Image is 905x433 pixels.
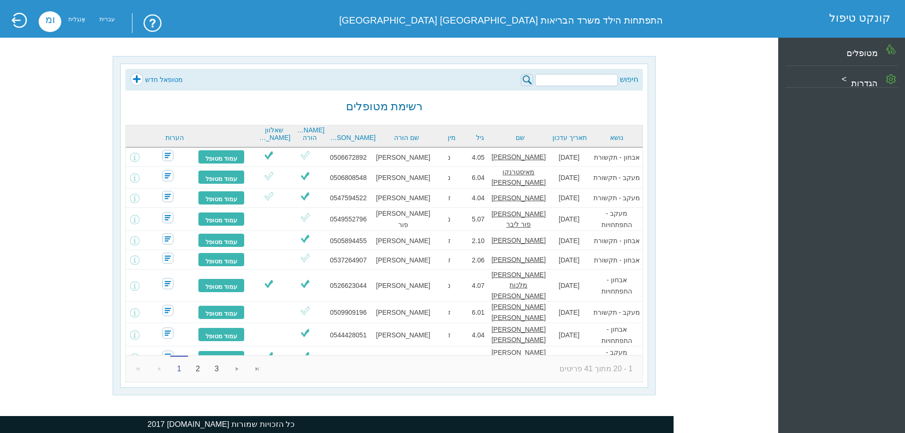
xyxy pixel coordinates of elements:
img: SecretaryNoComment.png [162,150,173,161]
font: [PERSON_NAME] [376,256,430,264]
font: [PERSON_NAME] [492,194,546,202]
div: <font style="vertical-align: inherit;"><font style="vertical-align: inherit;">מספר כשר</font></font> [322,352,374,363]
a: מין [437,134,466,141]
font: * 0527673793 [328,354,369,361]
font: קונקט טיפול [829,11,891,24]
img: ViV.png [299,170,311,182]
img: SecretaryNoComment.png [162,305,173,316]
img: ViO.png [299,149,311,161]
font: 0509909196 [330,309,367,316]
font: 0506808548 [330,174,367,181]
font: נושא [610,134,624,141]
font: 0547594522 [330,195,367,202]
font: אבחון - תקשורת [594,154,639,161]
font: [PERSON_NAME] [376,174,430,181]
font: ז [448,237,451,245]
font: ז [448,331,451,339]
a: עמוד מטופל [198,191,245,205]
font: ז [448,256,451,264]
a: שאלוון [PERSON_NAME] [258,126,290,141]
a: עבור לעמוד הבא [227,359,247,378]
font: מאיסטרנקו [PERSON_NAME] [492,168,546,186]
a: עמוד מטופל [198,253,245,267]
img: ViV.png [299,190,311,202]
font: מעקב - התפתחויות [601,349,632,368]
font: [DATE] [559,331,579,339]
font: עמוד מטופל [206,196,238,203]
font: עמוד מטופל [206,333,238,340]
img: SecretaryNoComment.png [162,351,173,362]
font: [DATE] [559,354,579,362]
font: נ [448,216,451,223]
font: 6.01 [472,309,485,316]
font: [PERSON_NAME] [PERSON_NAME] [492,349,546,367]
font: חיפוש [620,75,638,83]
img: PatientGIcon.png [886,44,896,54]
a: עבור לעמוד הראשון [129,359,148,378]
font: [DATE] [559,282,579,289]
font: [PERSON_NAME] [376,237,430,245]
font: מטופאל חדש [145,76,183,83]
img: SecretaryNoComment.png [162,191,173,202]
font: נ [448,282,451,289]
font: אבחון - תקשורת [594,237,639,245]
font: [PERSON_NAME] פור [376,210,430,229]
img: ViO.png [299,305,311,317]
font: שאלוון [PERSON_NAME] [236,126,290,141]
img: SecretaryNoComment.png [162,212,173,223]
a: עבור לעמוד האחרון [248,359,267,378]
font: ומ [45,14,55,25]
font: אַנגְלִית [68,16,85,23]
a: עבור לעמוד הקודם [149,359,168,378]
font: [PERSON_NAME] [321,134,376,141]
font: עמוד מטופל [206,310,238,317]
img: ViV.png [299,350,311,362]
font: [DATE] [559,256,579,264]
font: שם [516,134,525,141]
font: הערות [165,134,184,141]
font: הגדרות [851,78,878,88]
font: 0537264907 [330,256,367,264]
font: 2.06 [472,256,485,264]
font: מעקב - תקשורת [593,195,640,202]
a: שם [494,134,546,141]
font: 1 - 20 מתוך 41 פריטים [559,365,633,373]
font: 0544428051 [330,331,367,339]
a: נושא [593,134,640,141]
font: 6.04 [472,174,485,181]
font: כל הזכויות שמורות [DOMAIN_NAME] 2017 [148,420,295,429]
font: 0549552796 [330,216,367,223]
font: [DATE] [559,154,579,161]
font: [PERSON_NAME] [492,153,546,161]
font: [PERSON_NAME] [376,195,430,202]
a: עמוד מטופל [198,150,245,164]
img: SettingGIcon.png [886,74,896,84]
font: שם הורה [394,134,419,141]
font: רשימת מטופלים [346,100,423,113]
font: אבחון - תקשורת [594,256,639,264]
img: ViV.png [263,149,275,161]
font: עמוד מטופל [206,175,238,182]
a: תאריך עדכון [551,134,589,141]
font: 1 [177,365,181,373]
font: 3 [214,365,219,373]
font: 0505894455 [330,237,367,245]
a: הערות [153,134,197,141]
font: [PERSON_NAME] [376,331,430,339]
img: searchPIcn.png [521,74,533,86]
font: 2 [196,365,200,373]
font: עמוד מטופל [206,283,238,290]
a: עמוד מטופל [198,327,245,342]
font: 7.08 [472,354,485,362]
img: ViV.png [299,233,311,245]
font: עמוד מטופל [206,258,238,265]
font: 2.10 [472,237,485,245]
font: [PERSON_NAME] [PERSON_NAME] [492,303,546,321]
font: 4.04 [472,195,485,202]
font: עברית [99,16,115,23]
font: מין [448,134,456,141]
a: עמוד מטופל [198,278,245,293]
font: [PERSON_NAME] [492,256,546,263]
font: ז [448,195,451,202]
font: [DATE] [559,216,579,223]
